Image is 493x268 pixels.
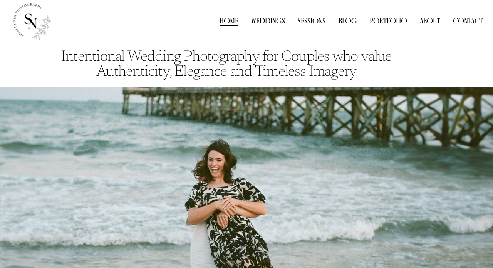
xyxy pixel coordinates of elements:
[251,15,285,27] a: Weddings
[220,15,238,27] a: Home
[339,15,357,27] a: Blog
[420,15,440,27] a: About
[61,50,395,80] code: Intentional Wedding Photography for Couples who value Authenticity, Elegance and Timeless Imagery
[370,15,407,27] a: folder dropdown
[370,16,407,26] span: Portfolio
[10,0,51,42] img: Shirley Nim Photography
[298,15,325,27] a: Sessions
[453,15,483,27] a: Contact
